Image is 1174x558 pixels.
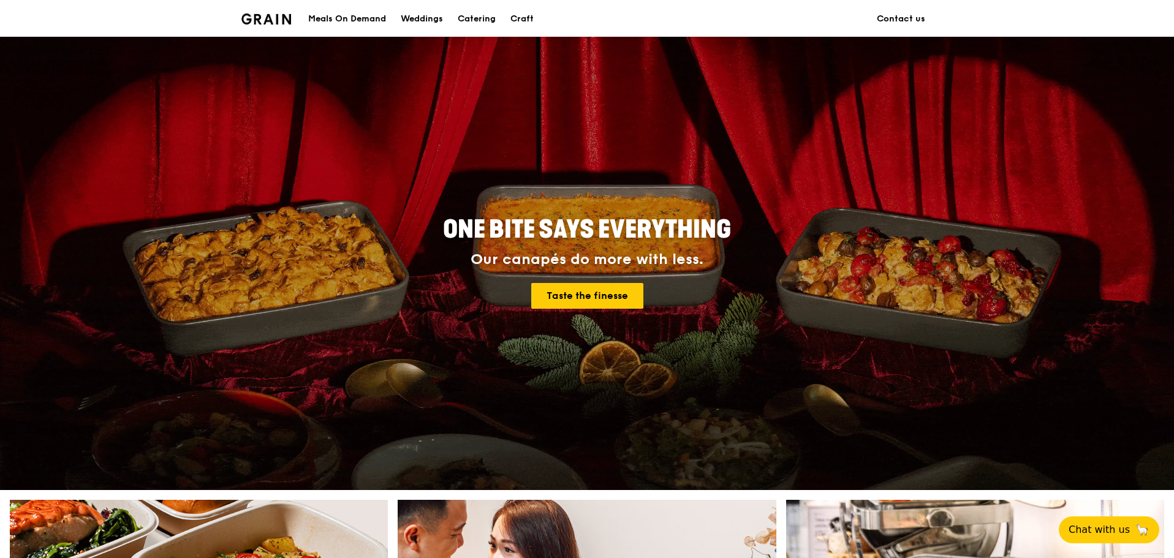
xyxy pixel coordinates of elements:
[1135,522,1149,537] span: 🦙
[869,1,933,37] a: Contact us
[443,215,731,244] span: ONE BITE SAYS EVERYTHING
[366,251,808,268] div: Our canapés do more with less.
[241,13,291,25] img: Grain
[393,1,450,37] a: Weddings
[308,1,386,37] div: Meals On Demand
[1059,516,1159,543] button: Chat with us🦙
[401,1,443,37] div: Weddings
[1069,522,1130,537] span: Chat with us
[531,283,643,309] a: Taste the finesse
[510,1,534,37] div: Craft
[450,1,503,37] a: Catering
[503,1,541,37] a: Craft
[458,1,496,37] div: Catering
